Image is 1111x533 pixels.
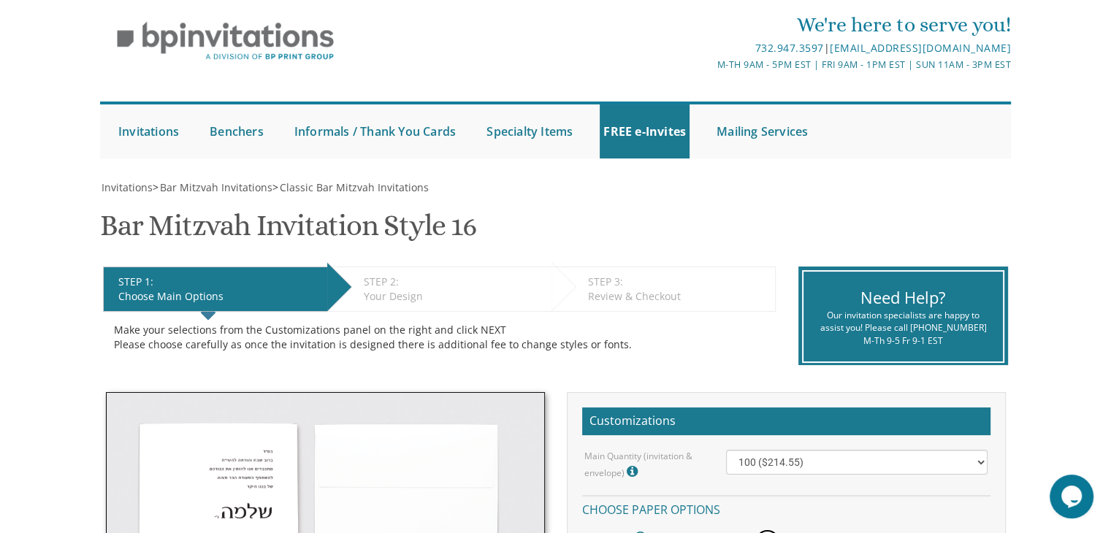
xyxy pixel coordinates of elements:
div: Your Design [364,289,544,304]
span: Bar Mitzvah Invitations [160,180,272,194]
div: We're here to serve you! [405,10,1011,39]
a: Invitations [115,104,183,158]
label: Main Quantity (invitation & envelope) [584,450,704,481]
div: STEP 1: [118,275,320,289]
div: Make your selections from the Customizations panel on the right and click NEXT Please choose care... [114,323,765,352]
a: FREE e-Invites [600,104,690,158]
a: 732.947.3597 [755,41,823,55]
div: Our invitation specialists are happy to assist you! Please call [PHONE_NUMBER] M-Th 9-5 Fr 9-1 EST [814,309,992,346]
img: BP Invitation Loft [100,11,351,72]
a: [EMAIL_ADDRESS][DOMAIN_NAME] [830,41,1011,55]
h1: Bar Mitzvah Invitation Style 16 [100,210,476,253]
div: M-Th 9am - 5pm EST | Fri 9am - 1pm EST | Sun 11am - 3pm EST [405,57,1011,72]
div: STEP 2: [364,275,544,289]
a: Mailing Services [713,104,812,158]
a: Benchers [206,104,267,158]
div: Review & Checkout [588,289,768,304]
a: Classic Bar Mitzvah Invitations [278,180,429,194]
div: Need Help? [814,286,992,309]
a: Informals / Thank You Cards [291,104,459,158]
span: > [153,180,272,194]
h2: Customizations [582,407,990,435]
div: | [405,39,1011,57]
a: Invitations [100,180,153,194]
h4: Choose paper options [582,495,990,521]
a: Specialty Items [483,104,576,158]
span: Classic Bar Mitzvah Invitations [280,180,429,194]
div: STEP 3: [588,275,768,289]
span: Invitations [102,180,153,194]
span: > [272,180,429,194]
iframe: chat widget [1050,475,1096,518]
a: Bar Mitzvah Invitations [159,180,272,194]
div: Choose Main Options [118,289,320,304]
